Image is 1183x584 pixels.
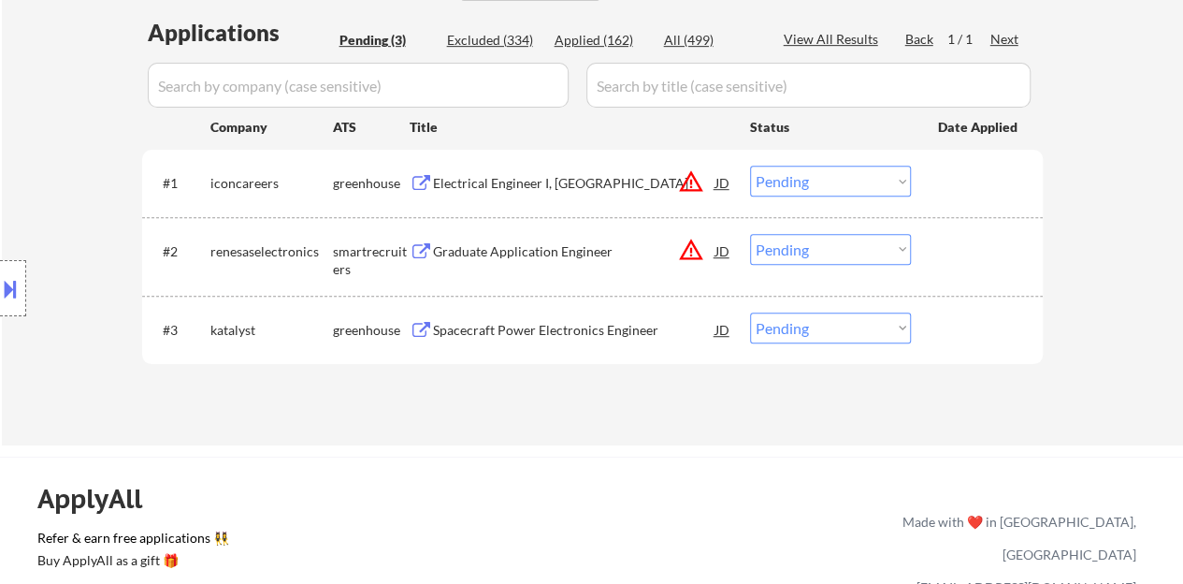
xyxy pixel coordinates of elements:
[750,109,911,143] div: Status
[333,242,410,279] div: smartrecruiters
[433,174,715,193] div: Electrical Engineer I, [GEOGRAPHIC_DATA]
[148,22,333,44] div: Applications
[433,321,715,340] div: Spacecraft Power Electronics Engineer
[714,313,732,346] div: JD
[895,505,1136,571] div: Made with ❤️ in [GEOGRAPHIC_DATA], [GEOGRAPHIC_DATA]
[714,166,732,199] div: JD
[447,31,541,50] div: Excluded (334)
[555,31,648,50] div: Applied (162)
[148,63,569,108] input: Search by company (case sensitive)
[586,63,1031,108] input: Search by title (case sensitive)
[339,31,433,50] div: Pending (3)
[990,30,1020,49] div: Next
[410,118,732,137] div: Title
[333,118,410,137] div: ATS
[678,237,704,263] button: warning_amber
[947,30,990,49] div: 1 / 1
[784,30,884,49] div: View All Results
[37,532,512,551] a: Refer & earn free applications 👯‍♀️
[664,31,757,50] div: All (499)
[333,321,410,340] div: greenhouse
[433,242,715,261] div: Graduate Application Engineer
[714,234,732,268] div: JD
[333,174,410,193] div: greenhouse
[905,30,935,49] div: Back
[938,118,1020,137] div: Date Applied
[37,554,224,567] div: Buy ApplyAll as a gift 🎁
[678,168,704,195] button: warning_amber
[37,483,164,515] div: ApplyAll
[37,551,224,575] a: Buy ApplyAll as a gift 🎁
